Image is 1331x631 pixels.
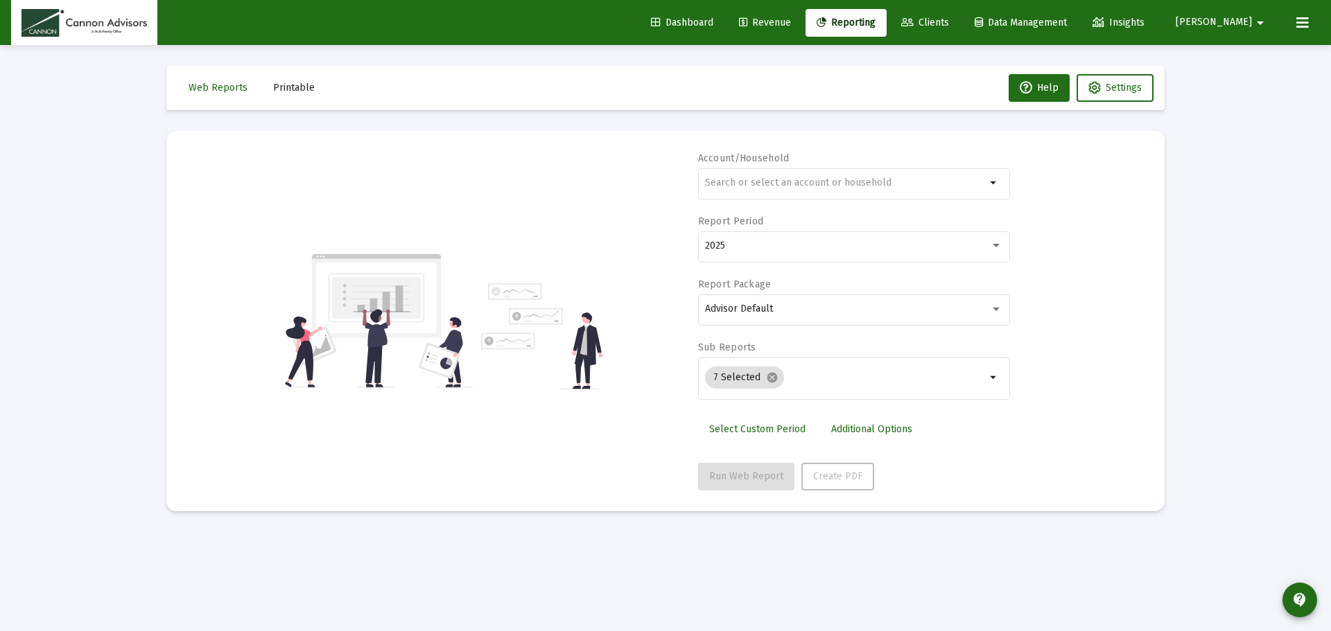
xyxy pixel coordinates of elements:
[1093,17,1145,28] span: Insights
[481,283,602,389] img: reporting-alt
[1159,8,1285,36] button: [PERSON_NAME]
[739,17,791,28] span: Revenue
[1009,74,1070,102] button: Help
[705,366,784,389] mat-chip: 7 Selected
[890,9,960,37] a: Clients
[766,371,778,384] mat-icon: cancel
[975,17,1067,28] span: Data Management
[1106,82,1142,94] span: Settings
[705,177,986,188] input: Search or select an account or household
[728,9,802,37] a: Revenue
[709,423,806,435] span: Select Custom Period
[698,215,764,227] label: Report Period
[901,17,949,28] span: Clients
[705,303,773,314] span: Advisor Default
[806,9,887,37] a: Reporting
[1252,9,1269,37] mat-icon: arrow_drop_down
[1081,9,1156,37] a: Insights
[698,278,772,290] label: Report Package
[651,17,713,28] span: Dashboard
[964,9,1078,37] a: Data Management
[273,82,315,94] span: Printable
[282,252,473,389] img: reporting
[986,369,1002,386] mat-icon: arrow_drop_down
[817,17,876,28] span: Reporting
[262,74,326,102] button: Printable
[1176,17,1252,28] span: [PERSON_NAME]
[986,175,1002,191] mat-icon: arrow_drop_down
[698,152,790,164] label: Account/Household
[21,9,147,37] img: Dashboard
[813,470,862,482] span: Create PDF
[831,423,912,435] span: Additional Options
[1291,592,1308,608] mat-icon: contact_support
[698,463,794,490] button: Run Web Report
[1077,74,1154,102] button: Settings
[1020,82,1059,94] span: Help
[705,240,725,251] span: 2025
[177,74,259,102] button: Web Reports
[698,341,756,353] label: Sub Reports
[189,82,247,94] span: Web Reports
[801,463,874,490] button: Create PDF
[640,9,724,37] a: Dashboard
[709,470,783,482] span: Run Web Report
[705,364,986,391] mat-chip-list: Selection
